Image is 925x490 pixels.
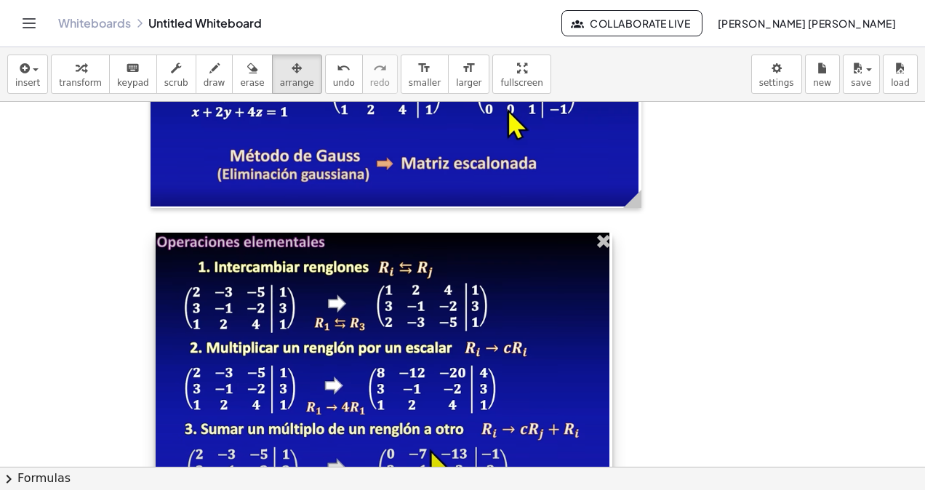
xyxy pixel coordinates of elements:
[759,78,794,88] span: settings
[333,78,355,88] span: undo
[492,55,550,94] button: fullscreen
[456,78,481,88] span: larger
[883,55,918,94] button: load
[401,55,449,94] button: format_sizesmaller
[272,55,322,94] button: arrange
[232,55,272,94] button: erase
[500,78,542,88] span: fullscreen
[240,78,264,88] span: erase
[561,10,702,36] button: Collaborate Live
[448,55,489,94] button: format_sizelarger
[409,78,441,88] span: smaller
[164,78,188,88] span: scrub
[751,55,802,94] button: settings
[891,78,910,88] span: load
[156,55,196,94] button: scrub
[325,55,363,94] button: undoundo
[126,60,140,77] i: keyboard
[851,78,871,88] span: save
[362,55,398,94] button: redoredo
[337,60,351,77] i: undo
[813,78,831,88] span: new
[17,12,41,35] button: Toggle navigation
[417,60,431,77] i: format_size
[7,55,48,94] button: insert
[373,60,387,77] i: redo
[59,78,102,88] span: transform
[58,16,131,31] a: Whiteboards
[51,55,110,94] button: transform
[805,55,840,94] button: new
[15,78,40,88] span: insert
[370,78,390,88] span: redo
[717,17,896,30] span: [PERSON_NAME] [PERSON_NAME]
[705,10,908,36] button: [PERSON_NAME] [PERSON_NAME]
[574,17,690,30] span: Collaborate Live
[462,60,476,77] i: format_size
[196,55,233,94] button: draw
[204,78,225,88] span: draw
[109,55,157,94] button: keyboardkeypad
[280,78,314,88] span: arrange
[117,78,149,88] span: keypad
[843,55,880,94] button: save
